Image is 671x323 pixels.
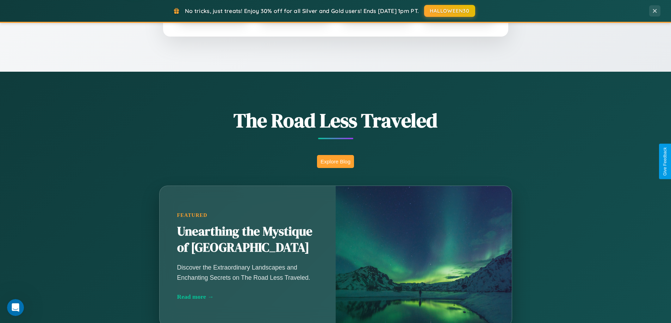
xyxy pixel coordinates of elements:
div: Featured [177,212,318,218]
button: Explore Blog [317,155,354,168]
span: No tricks, just treats! Enjoy 30% off for all Silver and Gold users! Ends [DATE] 1pm PT. [185,7,419,14]
div: Give Feedback [663,147,667,176]
button: HALLOWEEN30 [424,5,475,17]
p: Discover the Extraordinary Landscapes and Enchanting Secrets on The Road Less Traveled. [177,263,318,282]
iframe: Intercom live chat [7,299,24,316]
h2: Unearthing the Mystique of [GEOGRAPHIC_DATA] [177,224,318,256]
div: Read more → [177,293,318,301]
h1: The Road Less Traveled [124,107,547,134]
